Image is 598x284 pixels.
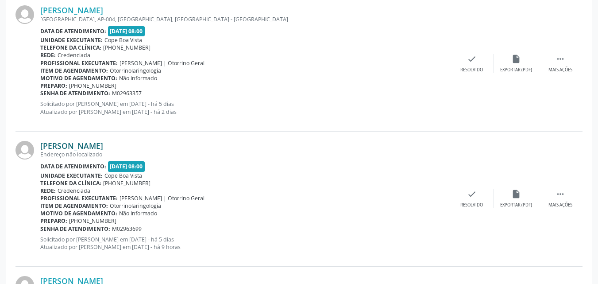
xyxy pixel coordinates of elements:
p: Solicitado por [PERSON_NAME] em [DATE] - há 5 dias Atualizado por [PERSON_NAME] em [DATE] - há 9 ... [40,236,450,251]
span: Otorrinolaringologia [110,202,161,210]
b: Unidade executante: [40,36,103,44]
b: Motivo de agendamento: [40,210,117,217]
div: Resolvido [460,202,483,208]
div: Resolvido [460,67,483,73]
span: Não informado [119,210,157,217]
b: Data de atendimento: [40,163,106,170]
span: Cope Boa Vista [104,172,142,179]
b: Telefone da clínica: [40,179,101,187]
div: [GEOGRAPHIC_DATA], AP-004, [GEOGRAPHIC_DATA], [GEOGRAPHIC_DATA] - [GEOGRAPHIC_DATA] [40,16,450,23]
i:  [556,189,565,199]
b: Preparo: [40,217,67,225]
i:  [556,54,565,64]
b: Motivo de agendamento: [40,74,117,82]
div: Exportar (PDF) [500,202,532,208]
b: Rede: [40,187,56,195]
img: img [15,5,34,24]
i: check [467,189,477,199]
span: Otorrinolaringologia [110,67,161,74]
b: Profissional executante: [40,195,118,202]
b: Profissional executante: [40,59,118,67]
span: M02963699 [112,225,142,233]
p: Solicitado por [PERSON_NAME] em [DATE] - há 5 dias Atualizado por [PERSON_NAME] em [DATE] - há 2 ... [40,100,450,115]
span: [PHONE_NUMBER] [103,179,150,187]
span: [DATE] 08:00 [108,26,145,36]
a: [PERSON_NAME] [40,141,103,151]
i: insert_drive_file [511,189,521,199]
div: Exportar (PDF) [500,67,532,73]
span: [PHONE_NUMBER] [69,217,116,225]
span: [PERSON_NAME] | Otorrino Geral [120,195,204,202]
span: [PERSON_NAME] | Otorrino Geral [120,59,204,67]
div: Mais ações [548,202,572,208]
a: [PERSON_NAME] [40,5,103,15]
i: insert_drive_file [511,54,521,64]
b: Unidade executante: [40,172,103,179]
b: Preparo: [40,82,67,89]
img: img [15,141,34,160]
span: [PHONE_NUMBER] [103,44,150,51]
span: [DATE] 08:00 [108,161,145,171]
b: Telefone da clínica: [40,44,101,51]
b: Item de agendamento: [40,67,108,74]
b: Senha de atendimento: [40,225,110,233]
b: Data de atendimento: [40,27,106,35]
span: Não informado [119,74,157,82]
div: Mais ações [548,67,572,73]
i: check [467,54,477,64]
span: Credenciada [58,51,90,59]
span: Credenciada [58,187,90,195]
span: M02963357 [112,89,142,97]
b: Item de agendamento: [40,202,108,210]
div: Endereço não localizado [40,151,450,158]
b: Senha de atendimento: [40,89,110,97]
b: Rede: [40,51,56,59]
span: Cope Boa Vista [104,36,142,44]
span: [PHONE_NUMBER] [69,82,116,89]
